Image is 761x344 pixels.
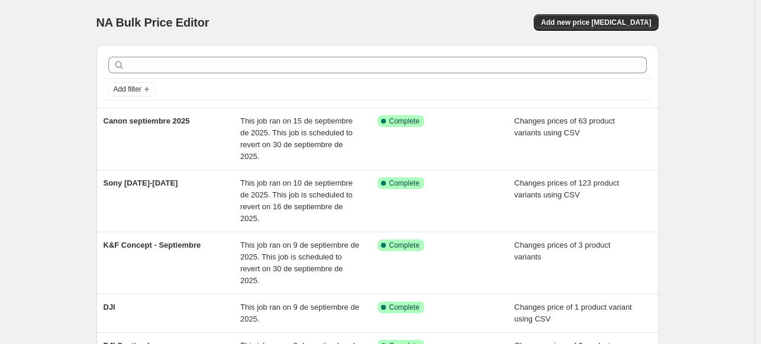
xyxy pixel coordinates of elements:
[514,303,632,323] span: Changes price of 1 product variant using CSV
[108,82,156,96] button: Add filter
[104,241,201,249] span: K&F Concept - Septiembre
[240,179,353,223] span: This job ran on 10 de septiembre de 2025. This job is scheduled to revert on 16 de septiembre de ...
[514,241,611,261] span: Changes prices of 3 product variants
[240,116,353,161] span: This job ran on 15 de septiembre de 2025. This job is scheduled to revert on 30 de septiembre de ...
[389,241,420,250] span: Complete
[104,303,115,311] span: DJI
[514,179,619,199] span: Changes prices of 123 product variants using CSV
[114,85,141,94] span: Add filter
[514,116,615,137] span: Changes prices of 63 product variants using CSV
[104,179,178,187] span: Sony [DATE]-[DATE]
[240,303,359,323] span: This job ran on 9 de septiembre de 2025.
[389,116,420,126] span: Complete
[96,16,209,29] span: NA Bulk Price Editor
[389,179,420,188] span: Complete
[240,241,359,285] span: This job ran on 9 de septiembre de 2025. This job is scheduled to revert on 30 de septiembre de 2...
[389,303,420,312] span: Complete
[104,116,190,125] span: Canon septiembre 2025
[534,14,658,31] button: Add new price [MEDICAL_DATA]
[541,18,651,27] span: Add new price [MEDICAL_DATA]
